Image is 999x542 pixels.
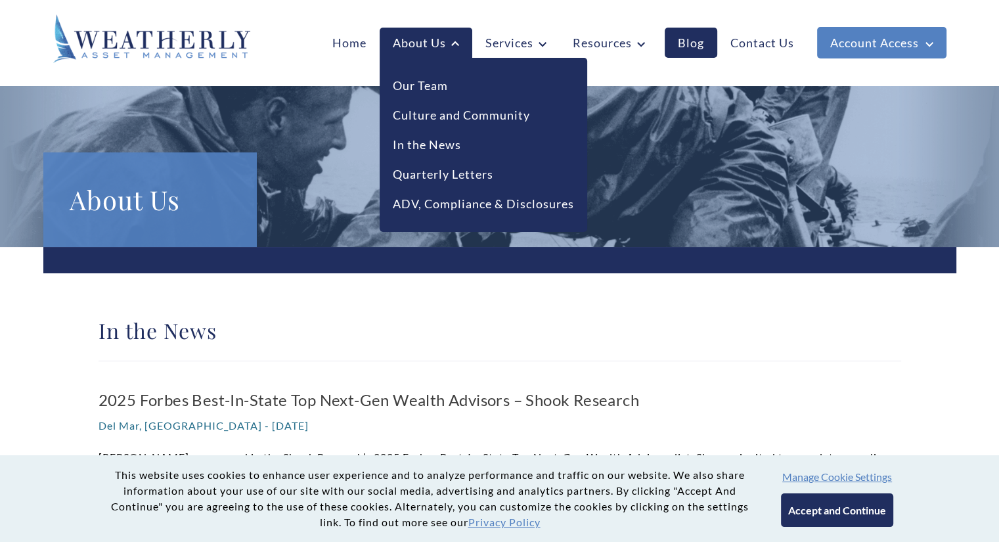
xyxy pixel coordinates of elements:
a: Quarterly Letters [393,166,493,183]
a: Services [472,28,560,58]
a: Resources [560,28,658,58]
button: Manage Cookie Settings [782,470,892,483]
p: Del Mar, [GEOGRAPHIC_DATA] - [DATE] [99,415,901,436]
p: This website uses cookies to enhance user experience and to analyze performance and traffic on ou... [106,467,755,530]
img: Weatherly [53,14,250,63]
a: Privacy Policy [468,516,541,528]
a: In the News [393,136,461,154]
a: Culture and Community [393,106,530,124]
a: ADV, Compliance & Disclosures [393,195,574,213]
a: Contact Us [717,28,807,58]
a: Home [319,28,380,58]
h2: In the News [99,317,901,344]
a: Blog [665,28,717,58]
button: Accept and Continue [781,493,893,527]
a: Our Team [393,77,448,95]
a: About Us [380,28,472,58]
a: Account Access [817,27,946,58]
p: [PERSON_NAME] was named in the Shook Research’s 2025 Forbes Best-In-State Top Next-Gen Wealth Adv... [99,447,901,510]
h1: About Us [70,179,231,221]
a: 2025 Forbes Best-In-State Top Next-Gen Wealth Advisors – Shook Research [99,388,901,412]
